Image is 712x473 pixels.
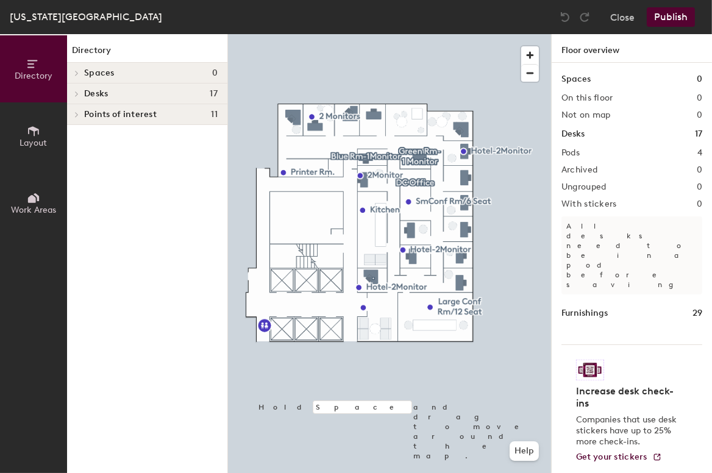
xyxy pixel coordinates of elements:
[561,148,580,158] h2: Pods
[697,165,702,175] h2: 0
[697,73,702,86] h1: 0
[576,414,680,447] p: Companies that use desk stickers have up to 25% more check-ins.
[561,216,702,294] p: All desks need to be in a pod before saving
[697,93,702,103] h2: 0
[211,110,218,119] span: 11
[561,199,617,209] h2: With stickers
[552,34,712,63] h1: Floor overview
[561,73,591,86] h1: Spaces
[647,7,695,27] button: Publish
[576,360,604,380] img: Sticker logo
[576,452,662,463] a: Get your stickers
[610,7,635,27] button: Close
[692,307,702,320] h1: 29
[697,148,702,158] h2: 4
[695,127,702,141] h1: 17
[561,110,611,120] h2: Not on map
[510,441,539,461] button: Help
[576,452,647,462] span: Get your stickers
[212,68,218,78] span: 0
[15,71,52,81] span: Directory
[697,110,702,120] h2: 0
[84,68,115,78] span: Spaces
[561,127,585,141] h1: Desks
[561,165,597,175] h2: Archived
[561,93,613,103] h2: On this floor
[559,11,571,23] img: Undo
[561,307,608,320] h1: Furnishings
[576,385,680,410] h4: Increase desk check-ins
[84,89,108,99] span: Desks
[561,182,607,192] h2: Ungrouped
[210,89,218,99] span: 17
[84,110,157,119] span: Points of interest
[67,44,227,63] h1: Directory
[697,182,702,192] h2: 0
[10,9,162,24] div: [US_STATE][GEOGRAPHIC_DATA]
[697,199,702,209] h2: 0
[20,138,48,148] span: Layout
[578,11,591,23] img: Redo
[11,205,56,215] span: Work Areas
